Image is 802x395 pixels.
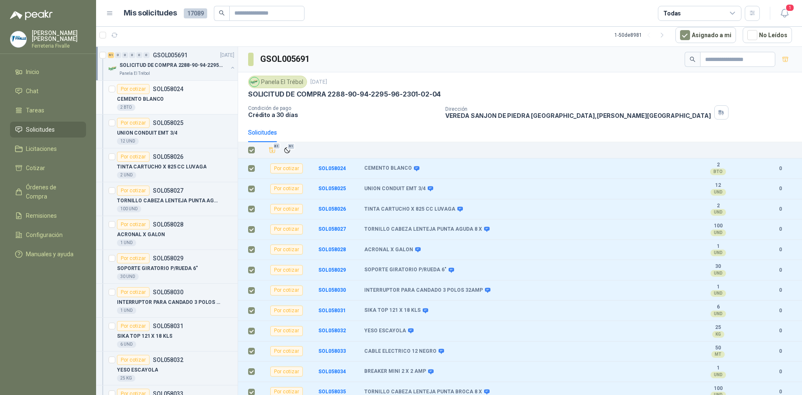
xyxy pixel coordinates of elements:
[117,307,136,314] div: 1 UND
[26,183,78,201] span: Órdenes de Compra
[318,389,346,395] a: SOL058035
[117,240,136,246] div: 1 UND
[117,129,177,137] p: UNION CONDUIT EMT 3/4
[270,285,303,296] div: Por cotizar
[26,250,74,259] span: Manuales y ayuda
[26,125,55,134] span: Solicitudes
[318,206,346,212] b: SOL058026
[117,273,139,280] div: 30 UND
[675,27,736,43] button: Asignado a mi
[10,141,86,157] a: Licitaciones
[769,205,792,213] b: 0
[689,182,747,189] b: 12
[117,287,150,297] div: Por cotizar
[270,184,303,194] div: Por cotizar
[117,118,150,128] div: Por cotizar
[117,152,150,162] div: Por cotizar
[153,154,183,160] p: SOL058026
[769,185,792,193] b: 0
[260,53,311,66] h3: GSOL005691
[96,352,238,385] a: Por cotizarSOL058032YESO ESCAYOLA25 KG
[769,266,792,274] b: 0
[318,348,346,354] a: SOL058033
[769,225,792,233] b: 0
[96,216,238,250] a: Por cotizarSOL058028ACRONAL X GALON1 UND
[108,64,118,74] img: Company Logo
[117,206,141,212] div: 100 UND
[711,290,726,297] div: UND
[689,345,747,352] b: 50
[96,148,238,182] a: Por cotizarSOL058026TINTA CARTUCHO X 825 CC LUVAGA2 UND
[364,267,447,273] b: SOPORTE GIRATORIO P/RUEDA 6"
[117,332,172,340] p: SIKA TOP 121 X 18 KLS
[153,357,183,363] p: SOL058032
[26,87,38,96] span: Chat
[153,289,183,295] p: SOL058030
[689,365,747,372] b: 1
[117,355,150,365] div: Por cotizar
[117,341,136,348] div: 6 UND
[310,78,327,86] p: [DATE]
[318,226,346,232] a: SOL058027
[282,145,293,156] button: Ignorar
[219,10,225,16] span: search
[270,265,303,275] div: Por cotizar
[270,163,303,173] div: Por cotizar
[364,165,412,172] b: CEMENTO BLANCO
[270,367,303,377] div: Por cotizar
[153,222,183,227] p: SOL058028
[318,267,346,273] b: SOL058029
[122,52,128,58] div: 0
[119,70,150,77] p: Panela El Trébol
[124,7,177,19] h1: Mis solicitudes
[287,143,295,150] span: 61
[769,368,792,376] b: 0
[364,206,455,213] b: TINTA CARTUCHO X 825 CC LUVAGA
[117,298,221,306] p: INTERRUPTOR PARA CANDADO 3 POLOS 32AMP
[769,165,792,173] b: 0
[115,52,121,58] div: 0
[689,223,747,229] b: 100
[250,77,259,87] img: Company Logo
[117,321,150,331] div: Por cotizar
[318,287,346,293] a: SOL058030
[117,138,139,145] div: 12 UND
[270,224,303,234] div: Por cotizar
[117,197,221,205] p: TORNILLO CABEZA LENTEJA PUNTA AGUDA 8 X
[117,253,150,263] div: Por cotizar
[26,67,39,76] span: Inicio
[10,122,86,138] a: Solicitudes
[270,204,303,214] div: Por cotizar
[318,328,346,334] a: SOL058032
[96,81,238,115] a: Por cotizarSOL058024CEMENTO BLANCO2 BTO
[117,219,150,229] div: Por cotizar
[117,186,150,196] div: Por cotizar
[153,86,183,92] p: SOL058024
[711,270,726,277] div: UND
[153,323,183,329] p: SOL058031
[689,162,747,168] b: 2
[10,179,86,204] a: Órdenes de Compra
[364,287,483,294] b: INTERRUPTOR PARA CANDADO 3 POLOS 32AMP
[614,28,669,42] div: 1 - 50 de 8981
[10,160,86,176] a: Cotizar
[445,112,711,119] p: VEREDA SANJON DE PIEDRA [GEOGRAPHIC_DATA] , [PERSON_NAME][GEOGRAPHIC_DATA]
[220,51,234,59] p: [DATE]
[711,250,726,256] div: UND
[689,243,747,250] b: 1
[364,307,421,314] b: SIKA TOP 121 X 18 KLS
[711,351,725,358] div: MT
[270,306,303,316] div: Por cotizar
[318,369,346,375] a: SOL058034
[10,31,26,47] img: Company Logo
[184,8,207,18] span: 17089
[743,27,792,43] button: No Leídos
[96,318,238,352] a: Por cotizarSOL058031SIKA TOP 121 X 18 KLS6 UND
[769,327,792,335] b: 0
